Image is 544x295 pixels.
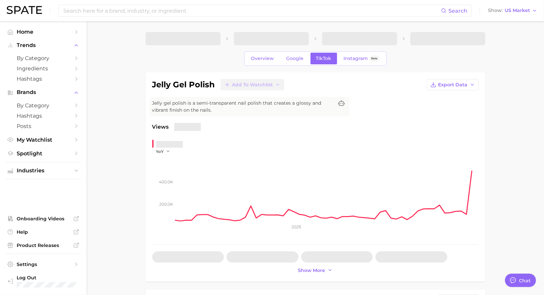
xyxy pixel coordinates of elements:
tspan: 200.0k [159,202,173,207]
a: by Category [5,53,81,63]
tspan: 400.0k [159,179,173,184]
span: Show [488,9,503,12]
span: YoY [156,149,164,154]
a: Overview [246,53,280,64]
button: Trends [5,40,81,50]
img: SPATE [7,6,42,14]
a: Product Releases [5,240,81,250]
input: Search here for a brand, industry, or ingredient [63,5,441,16]
span: Spotlight [17,150,70,157]
h1: jelly gel polish [152,81,215,89]
span: Export Data [438,82,468,88]
a: Ingredients [5,63,81,74]
span: Trends [17,42,70,48]
a: TikTok [310,53,337,64]
span: Settings [17,261,70,267]
span: Help [17,229,70,235]
span: Google [286,56,304,61]
span: Hashtags [17,113,70,119]
a: Settings [5,259,81,269]
span: Show more [298,268,325,273]
span: Beta [371,56,378,61]
span: US Market [505,9,530,12]
span: by Category [17,55,70,61]
span: by Category [17,102,70,109]
button: Export Data [427,79,479,90]
span: Ingredients [17,65,70,72]
span: Views [152,123,169,131]
a: Spotlight [5,148,81,159]
a: Home [5,27,81,37]
a: Onboarding Videos [5,214,81,224]
tspan: 2025 [291,224,301,229]
button: Add to Watchlist [221,79,284,90]
a: Google [281,53,309,64]
button: ShowUS Market [486,6,539,15]
a: My Watchlist [5,135,81,145]
a: Hashtags [5,111,81,121]
button: Industries [5,166,81,176]
span: Home [17,29,70,35]
a: Posts [5,121,81,131]
span: Search [448,8,467,14]
span: TikTok [316,56,331,61]
a: Log out. Currently logged in with e-mail mathilde@spate.nyc. [5,273,81,290]
span: Onboarding Videos [17,216,70,222]
span: Overview [251,56,274,61]
span: Hashtags [17,76,70,82]
span: Jelly gel polish is a semi-transparent nail polish that creates a glossy and vibrant finish on th... [152,100,333,114]
button: Brands [5,87,81,97]
span: Log Out [17,275,76,281]
span: Posts [17,123,70,129]
a: Help [5,227,81,237]
button: Show more [296,266,334,275]
span: My Watchlist [17,137,70,143]
span: Instagram [344,56,368,61]
button: YoY [156,149,171,154]
span: Product Releases [17,242,70,248]
span: Brands [17,89,70,95]
span: Add to Watchlist [232,82,273,88]
a: InstagramBeta [338,53,385,64]
a: Hashtags [5,74,81,84]
a: by Category [5,100,81,111]
span: Industries [17,168,70,174]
